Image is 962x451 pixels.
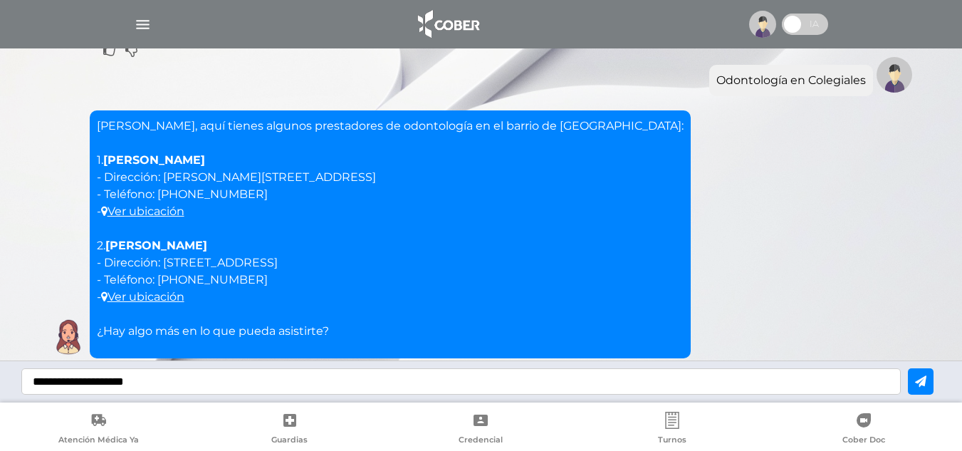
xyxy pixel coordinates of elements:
[410,7,485,41] img: logo_cober_home-white.png
[51,319,86,355] img: Cober IA
[97,118,684,340] p: [PERSON_NAME], aquí tienes algunos prestadores de odontología en el barrio de [GEOGRAPHIC_DATA]: ...
[134,16,152,33] img: Cober_menu-lines-white.svg
[103,153,205,167] strong: [PERSON_NAME]
[658,435,686,447] span: Turnos
[101,290,184,304] a: Ver ubicación
[194,412,386,448] a: Guardias
[768,412,959,448] a: Cober Doc
[842,435,885,447] span: Cober Doc
[577,412,768,448] a: Turnos
[3,412,194,448] a: Atención Médica Ya
[459,435,503,447] span: Credencial
[58,435,139,447] span: Atención Médica Ya
[716,72,866,89] div: Odontología en Colegiales
[105,239,207,252] strong: [PERSON_NAME]
[271,435,308,447] span: Guardias
[101,204,184,218] a: Ver ubicación
[877,57,912,93] img: Tu imagen
[385,412,577,448] a: Credencial
[749,11,776,38] img: profile-placeholder.svg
